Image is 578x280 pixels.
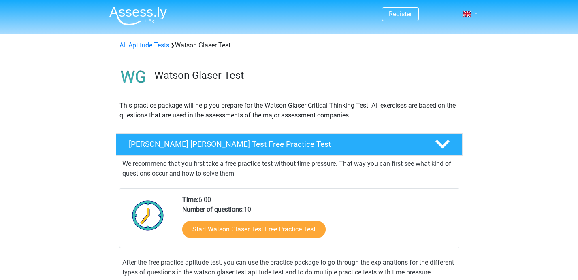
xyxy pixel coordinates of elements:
[176,195,459,248] div: 6:00 10
[119,41,169,49] a: All Aptitude Tests
[122,159,456,178] p: We recommend that you first take a free practice test without time pressure. That way you can fir...
[128,195,168,235] img: Clock
[109,6,167,25] img: Assessly
[119,258,459,277] div: After the free practice aptitude test, you can use the practice package to go through the explana...
[389,10,412,18] a: Register
[113,133,466,156] a: [PERSON_NAME] [PERSON_NAME] Test Free Practice Test
[154,69,456,82] h3: Watson Glaser Test
[182,206,244,213] b: Number of questions:
[182,221,326,238] a: Start Watson Glaser Test Free Practice Test
[116,60,151,94] img: watson glaser test
[116,40,462,50] div: Watson Glaser Test
[182,196,198,204] b: Time:
[129,140,422,149] h4: [PERSON_NAME] [PERSON_NAME] Test Free Practice Test
[119,101,459,120] p: This practice package will help you prepare for the Watson Glaser Critical Thinking Test. All exe...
